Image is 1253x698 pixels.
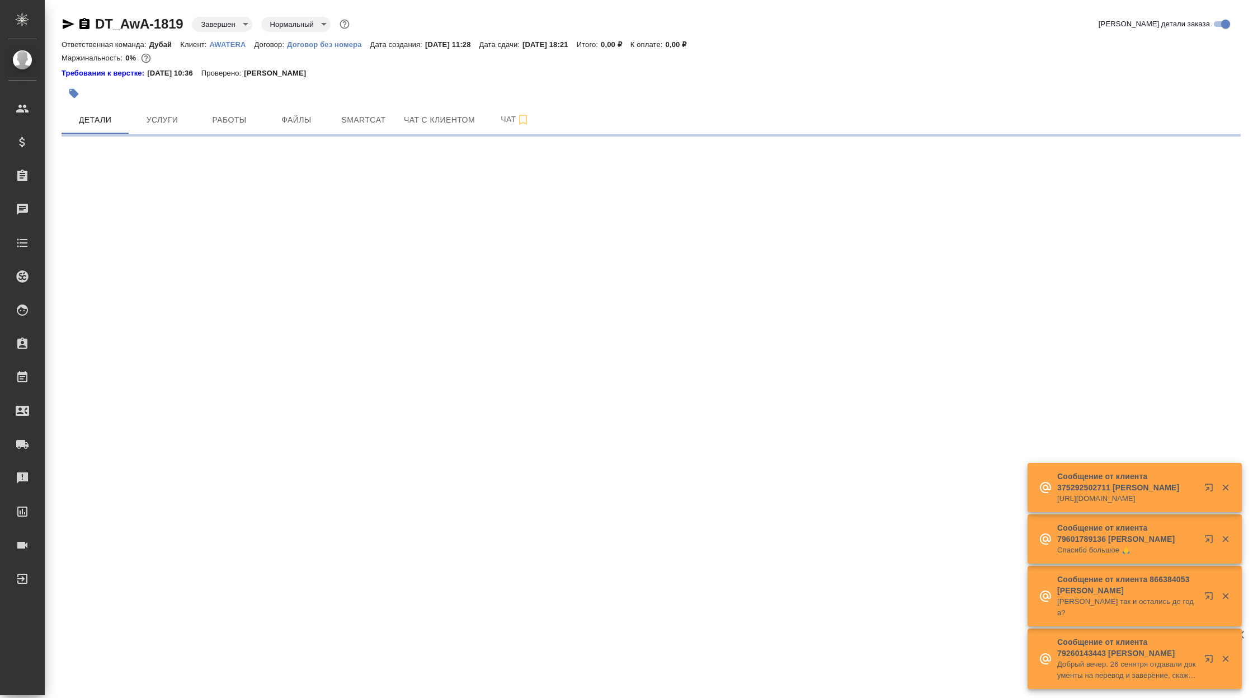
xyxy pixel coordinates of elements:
[95,16,183,31] a: DT_AwA-1819
[68,113,122,127] span: Детали
[210,40,255,49] p: AWATERA
[1198,476,1224,503] button: Открыть в новой вкладке
[267,20,317,29] button: Нормальный
[1099,18,1210,30] span: [PERSON_NAME] детали заказа
[62,17,75,31] button: Скопировать ссылку для ЯМессенджера
[1198,585,1224,612] button: Открыть в новой вкладке
[577,40,601,49] p: Итого:
[135,113,189,127] span: Услуги
[666,40,695,49] p: 0,00 ₽
[62,54,125,62] p: Маржинальность:
[1214,482,1237,493] button: Закрыть
[62,68,147,79] div: Нажми, чтобы открыть папку с инструкцией
[255,40,288,49] p: Договор:
[337,113,390,127] span: Smartcat
[404,113,475,127] span: Чат с клиентом
[62,81,86,106] button: Добавить тэг
[488,113,542,127] span: Чат
[139,51,153,65] button: 4720.00 AED;
[180,40,209,49] p: Клиент:
[270,113,323,127] span: Файлы
[337,17,352,31] button: Доп статусы указывают на важность/срочность заказа
[370,40,425,49] p: Дата создания:
[201,68,244,79] p: Проверено:
[479,40,522,49] p: Дата сдачи:
[1057,493,1197,504] p: [URL][DOMAIN_NAME]
[202,113,256,127] span: Работы
[601,40,630,49] p: 0,00 ₽
[1198,648,1224,674] button: Открыть в новой вкладке
[287,39,370,49] a: Договор без номера
[192,17,252,32] div: Завершен
[149,40,181,49] p: Дубай
[1214,534,1237,544] button: Закрыть
[1057,636,1197,659] p: Сообщение от клиента 79260143443 [PERSON_NAME]
[244,68,314,79] p: [PERSON_NAME]
[287,40,370,49] p: Договор без номера
[261,17,331,32] div: Завершен
[1057,659,1197,681] p: Добрый вечер, 26 сенятря отдавали документы на перевод и заверение, скажите пожалуйста они еще не го
[630,40,666,49] p: К оплате:
[516,113,530,127] svg: Подписаться
[1057,596,1197,619] p: [PERSON_NAME] так и остались до года?
[62,40,149,49] p: Ответственная команда:
[522,40,577,49] p: [DATE] 18:21
[1214,654,1237,664] button: Закрыть
[197,20,238,29] button: Завершен
[1198,528,1224,555] button: Открыть в новой вкладке
[125,54,139,62] p: 0%
[1057,522,1197,545] p: Сообщение от клиента 79601789136 [PERSON_NAME]
[147,68,201,79] p: [DATE] 10:36
[1214,591,1237,601] button: Закрыть
[425,40,479,49] p: [DATE] 11:28
[210,39,255,49] a: AWATERA
[62,68,147,79] a: Требования к верстке:
[1057,471,1197,493] p: Сообщение от клиента 375292502711 [PERSON_NAME]
[1057,574,1197,596] p: Сообщение от клиента 866384053 [PERSON_NAME]
[1057,545,1197,556] p: Спасибо большое 🙏
[78,17,91,31] button: Скопировать ссылку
